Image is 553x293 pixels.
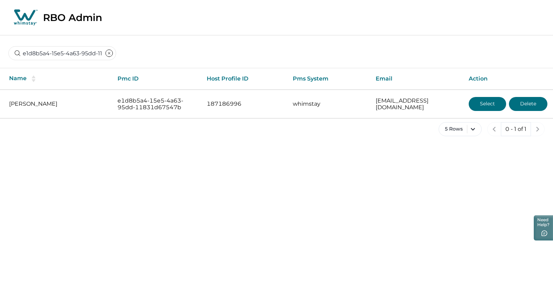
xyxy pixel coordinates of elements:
[201,68,288,90] th: Host Profile ID
[9,100,106,107] p: [PERSON_NAME]
[509,97,547,111] button: Delete
[102,46,116,60] button: clear input
[118,97,196,111] p: e1d8b5a4-15e5-4a63-95dd-11831d67547b
[505,126,526,133] p: 0 - 1 of 1
[439,122,482,136] button: 5 Rows
[207,100,282,107] p: 187186996
[43,12,102,23] p: RBO Admin
[376,97,458,111] p: [EMAIL_ADDRESS][DOMAIN_NAME]
[8,46,116,60] input: Search by pmc name
[370,68,463,90] th: Email
[287,68,370,90] th: Pms System
[501,122,531,136] button: 0 - 1 of 1
[293,100,364,107] p: whimstay
[112,68,201,90] th: Pmc ID
[487,122,501,136] button: previous page
[463,68,553,90] th: Action
[531,122,545,136] button: next page
[27,75,41,82] button: sorting
[469,97,506,111] button: Select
